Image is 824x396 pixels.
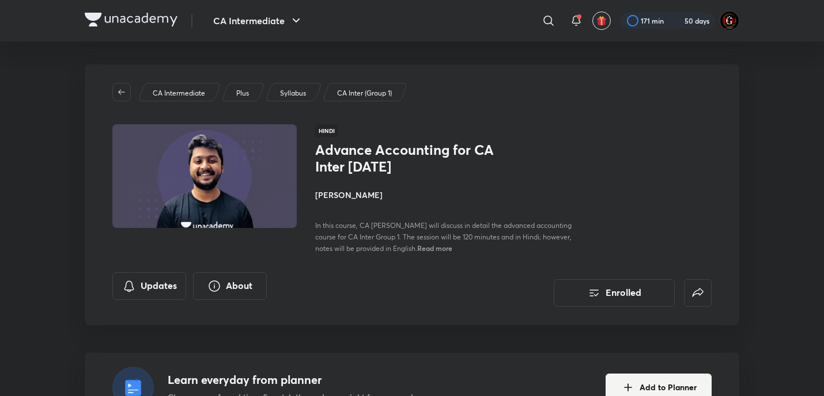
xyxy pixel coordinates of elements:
[592,12,611,30] button: avatar
[111,123,298,229] img: Thumbnail
[554,279,675,307] button: Enrolled
[315,142,504,175] h1: Advance Accounting for CA Inter [DATE]
[85,13,177,29] a: Company Logo
[337,88,392,98] p: CA Inter (Group 1)
[153,88,205,98] p: CA Intermediate
[684,279,712,307] button: false
[151,88,207,98] a: CA Intermediate
[335,88,394,98] a: CA Inter (Group 1)
[278,88,308,98] a: Syllabus
[206,9,310,32] button: CA Intermediate
[236,88,249,98] p: Plus
[417,243,452,253] span: Read more
[596,16,607,26] img: avatar
[85,13,177,26] img: Company Logo
[193,272,267,300] button: About
[671,15,682,26] img: streak
[315,124,338,137] span: Hindi
[315,221,572,253] span: In this course, CA [PERSON_NAME] will discuss in detail the advanced accounting course for CA Int...
[720,11,739,31] img: DGD°MrBEAN
[315,189,573,201] h4: [PERSON_NAME]
[168,371,435,389] h4: Learn everyday from planner
[112,272,186,300] button: Updates
[235,88,251,98] a: Plus
[280,88,306,98] p: Syllabus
